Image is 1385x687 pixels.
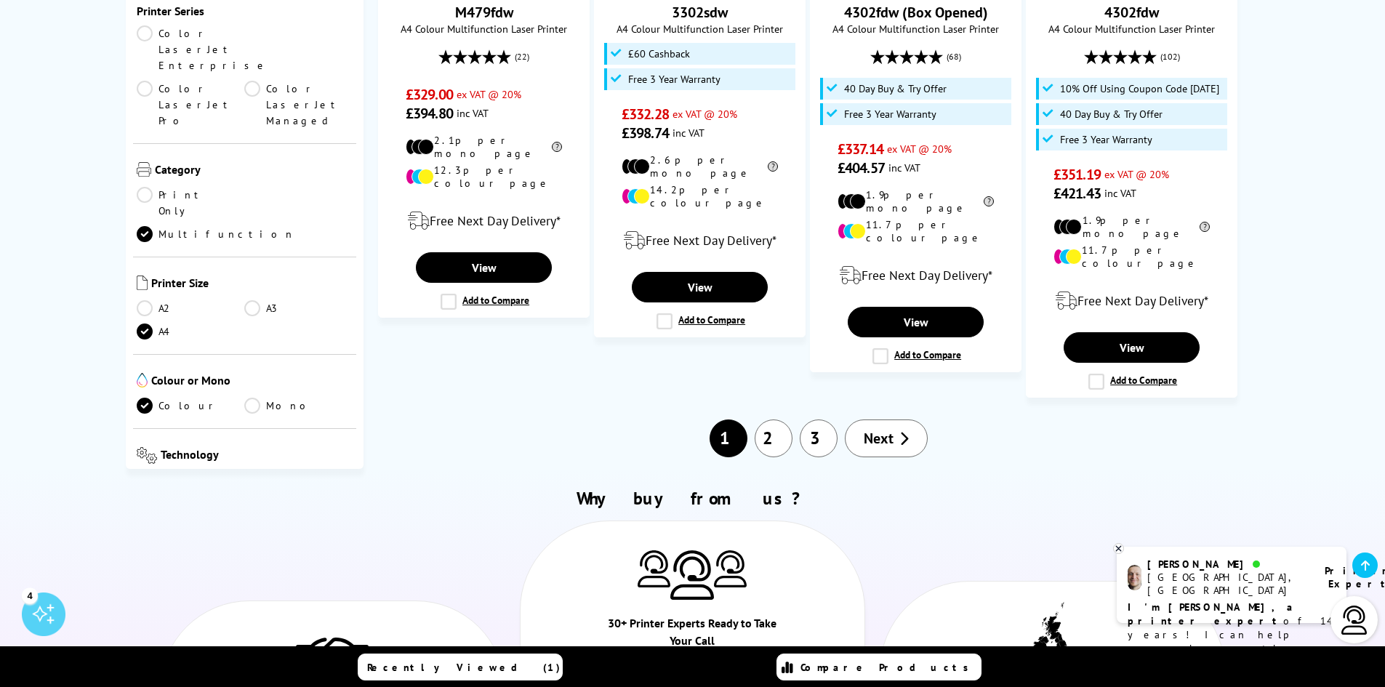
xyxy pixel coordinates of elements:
div: 4 [22,587,38,603]
span: Compare Products [800,661,976,674]
p: of 14 years! I can help you choose the right product [1128,600,1336,670]
a: Colour [137,398,245,414]
span: ex VAT @ 20% [1104,167,1169,181]
label: Add to Compare [1088,374,1177,390]
span: £404.57 [838,158,885,177]
a: A2 [137,300,245,316]
img: Category [137,162,151,177]
span: Printer Series [137,4,353,18]
span: (22) [515,43,529,71]
div: [PERSON_NAME] [1147,558,1306,571]
label: Add to Compare [872,348,961,364]
span: Free 3 Year Warranty [1060,134,1152,145]
img: Printer Experts [638,550,670,587]
span: £394.80 [406,104,453,123]
li: 11.7p per colour page [1053,244,1210,270]
a: View [848,307,983,337]
span: inc VAT [888,161,920,174]
a: 3 [800,419,838,457]
a: View [1064,332,1199,363]
img: Printer Experts [670,550,714,600]
span: 40 Day Buy & Try Offer [1060,108,1163,120]
span: ex VAT @ 20% [457,87,521,101]
a: A4 [137,324,245,340]
a: 2 [755,419,792,457]
span: A4 Colour Multifunction Laser Printer [386,22,582,36]
img: user-headset-light.svg [1340,606,1369,635]
label: Add to Compare [657,313,745,329]
a: Print Only [137,187,245,219]
span: Recently Viewed (1) [367,661,561,674]
div: modal_delivery [1034,281,1229,321]
span: £398.74 [622,124,669,142]
b: I'm [PERSON_NAME], a printer expert [1128,600,1297,627]
img: Printer Experts [714,550,747,587]
a: Compare Products [776,654,981,680]
span: £329.00 [406,85,453,104]
a: Recently Viewed (1) [358,654,563,680]
span: A4 Colour Multifunction Laser Printer [1034,22,1229,36]
label: Add to Compare [441,294,529,310]
img: UK tax payer [1032,602,1072,669]
a: Color LaserJet Pro [137,81,245,129]
span: 10% Off Using Coupon Code [DATE] [1060,83,1219,95]
li: 2.1p per mono page [406,134,562,160]
div: [GEOGRAPHIC_DATA], [GEOGRAPHIC_DATA] [1147,571,1306,597]
a: View [416,252,551,283]
a: A3 [244,300,353,316]
img: Printer Size [137,276,148,290]
span: ex VAT @ 20% [887,142,952,156]
li: 14.2p per colour page [622,183,778,209]
span: ex VAT @ 20% [673,107,737,121]
a: Next [845,419,928,457]
img: Technology [137,447,158,464]
div: modal_delivery [386,201,582,241]
img: Colour or Mono [137,373,148,387]
li: 11.7p per colour page [838,218,994,244]
a: Mono [244,398,353,414]
span: (68) [947,43,961,71]
a: Color LaserJet Enterprise [137,25,268,73]
span: £337.14 [838,140,883,158]
span: A4 Colour Multifunction Laser Printer [818,22,1013,36]
a: Color LaserJet Managed [244,81,353,129]
span: inc VAT [457,106,489,120]
span: A4 Colour Multifunction Laser Printer [602,22,798,36]
a: Multifunction [137,226,295,242]
span: £332.28 [622,105,669,124]
div: modal_delivery [818,255,1013,296]
span: Printer Size [151,276,353,293]
span: Free 3 Year Warranty [628,73,720,85]
span: £421.43 [1053,184,1101,203]
span: Colour or Mono [151,373,353,390]
li: 1.9p per mono page [838,188,994,214]
span: inc VAT [1104,186,1136,200]
div: 30+ Printer Experts Ready to Take Your Call [606,614,779,656]
span: Free 3 Year Warranty [844,108,936,120]
span: Category [155,162,353,180]
span: (102) [1160,43,1180,71]
h2: Why buy from us? [153,487,1233,510]
span: £60 Cashback [628,48,690,60]
span: £351.19 [1053,165,1101,184]
li: 12.3p per colour page [406,164,562,190]
li: 2.6p per mono page [622,153,778,180]
a: View [632,272,767,302]
span: Next [864,429,894,448]
span: Technology [161,447,353,467]
span: 40 Day Buy & Try Offer [844,83,947,95]
img: ashley-livechat.png [1128,565,1141,590]
li: 1.9p per mono page [1053,214,1210,240]
div: modal_delivery [602,220,798,261]
span: inc VAT [673,126,704,140]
